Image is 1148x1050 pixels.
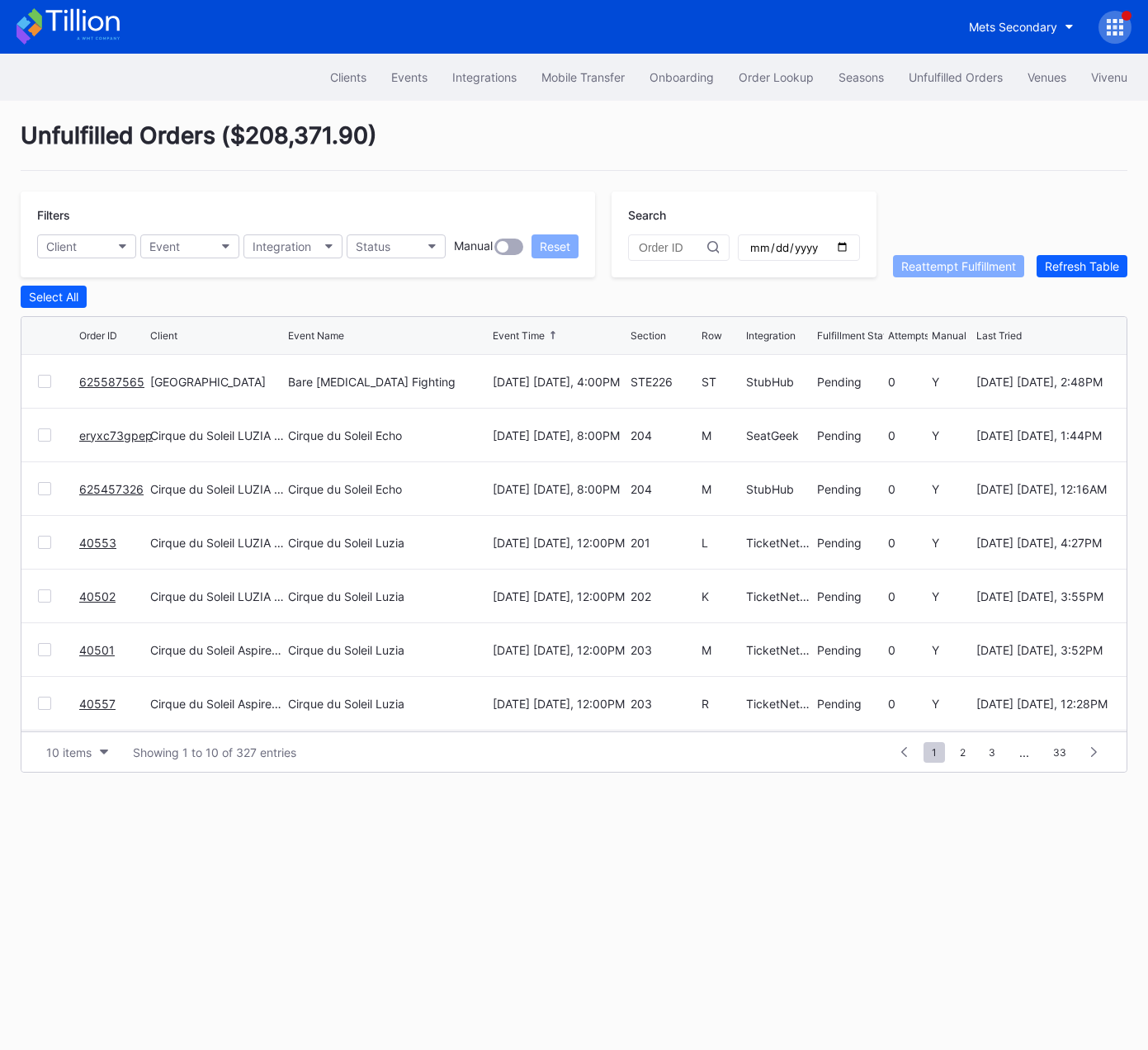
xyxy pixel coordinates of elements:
div: Showing 1 to 10 of 327 entries [133,745,296,759]
div: [DATE] [DATE], 12:16AM [976,482,1110,496]
button: Seasons [826,62,896,92]
div: Refresh Table [1045,259,1119,273]
div: Cirque du Soleil Luzia [288,536,404,550]
div: L [702,536,742,550]
span: 1 [924,742,945,763]
button: Mobile Transfer [529,62,637,92]
a: 40557 [79,697,116,711]
div: Cirque du Soleil LUZIA Montreal Secondary Payment Tickets [150,589,284,603]
button: Vivenu [1079,62,1140,92]
div: [DATE] [DATE], 4:00PM [493,375,626,389]
div: Cirque du Soleil Echo [288,428,402,442]
button: Client [37,234,136,258]
div: Last Tried [976,329,1022,342]
div: 203 [631,643,697,657]
div: Cirque du Soleil Luzia [288,697,404,711]
a: 40502 [79,589,116,603]
div: Integrations [452,70,517,84]
button: Unfulfilled Orders [896,62,1015,92]
div: Onboarding [650,70,714,84]
div: Select All [29,290,78,304]
div: 202 [631,589,697,603]
div: Event Time [493,329,545,342]
button: Onboarding [637,62,726,92]
div: Bare [MEDICAL_DATA] Fighting [288,375,456,389]
div: Pending [817,375,884,389]
button: Clients [318,62,379,92]
div: Integration [746,329,796,342]
div: 0 [888,428,928,442]
div: [GEOGRAPHIC_DATA] [150,375,284,389]
div: 204 [631,482,697,496]
div: Y [932,482,972,496]
a: 625587565 [79,375,144,389]
div: [DATE] [DATE], 1:44PM [976,428,1110,442]
div: StubHub [746,482,813,496]
div: TicketNetwork [746,536,813,550]
div: Section [631,329,666,342]
button: Integrations [440,62,529,92]
div: M [702,428,742,442]
div: [DATE] [DATE], 3:52PM [976,643,1110,657]
div: Y [932,428,972,442]
div: Cirque du Soleil Aspire Secondary [150,643,284,657]
button: Select All [21,286,87,308]
button: Integration [243,234,343,258]
div: M [702,643,742,657]
div: [DATE] [DATE], 12:00PM [493,697,626,711]
div: Events [391,70,428,84]
span: 33 [1045,742,1075,763]
div: Order Lookup [739,70,814,84]
div: [DATE] [DATE], 12:00PM [493,643,626,657]
div: Unfulfilled Orders [909,70,1003,84]
div: Search [628,208,860,222]
div: Reset [540,239,570,253]
div: [DATE] [DATE], 2:48PM [976,375,1110,389]
div: Y [932,536,972,550]
div: TicketNetwork [746,697,813,711]
div: M [702,482,742,496]
button: Refresh Table [1037,255,1127,277]
div: [DATE] [DATE], 8:00PM [493,428,626,442]
div: 0 [888,643,928,657]
a: eryxc73gpep [79,428,153,442]
div: Pending [817,697,884,711]
a: 625457326 [79,482,144,496]
div: Mobile Transfer [541,70,625,84]
div: 0 [888,697,928,711]
div: Row [702,329,722,342]
button: Order Lookup [726,62,826,92]
div: Cirque du Soleil Luzia [288,643,404,657]
button: Event [140,234,239,258]
a: 40501 [79,643,115,657]
div: 0 [888,589,928,603]
div: Event Name [288,329,344,342]
div: Cirque du Soleil LUZIA Montreal Secondary Payment Tickets [150,428,284,442]
div: Vivenu [1091,70,1127,84]
div: TicketNetwork [746,643,813,657]
div: Cirque du Soleil LUZIA Montreal Secondary Payment Tickets [150,536,284,550]
div: 0 [888,536,928,550]
div: Pending [817,482,884,496]
div: Y [932,589,972,603]
div: Cirque du Soleil LUZIA Montreal Secondary Payment Tickets [150,482,284,496]
div: Pending [817,536,884,550]
div: Cirque du Soleil Aspire Secondary [150,697,284,711]
div: Mets Secondary [969,20,1057,34]
div: Client [150,329,177,342]
div: Cirque du Soleil Echo [288,482,402,496]
button: Status [347,234,446,258]
div: 10 items [46,745,92,759]
div: 203 [631,697,697,711]
span: 3 [980,742,1004,763]
div: Pending [817,428,884,442]
div: Status [356,239,390,253]
div: StubHub [746,375,813,389]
